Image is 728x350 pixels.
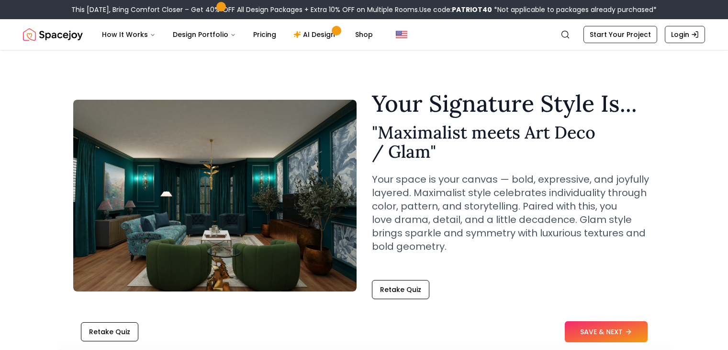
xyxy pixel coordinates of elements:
[246,25,284,44] a: Pricing
[81,322,138,341] button: Retake Quiz
[419,5,492,14] span: Use code:
[347,25,381,44] a: Shop
[492,5,657,14] span: *Not applicable to packages already purchased*
[73,100,357,292] img: Maximalist meets Art Deco / Glam Style Example
[165,25,244,44] button: Design Portfolio
[665,26,705,43] a: Login
[396,29,407,40] img: United States
[372,280,429,299] button: Retake Quiz
[583,26,657,43] a: Start Your Project
[94,25,163,44] button: How It Works
[71,5,657,14] div: This [DATE], Bring Comfort Closer – Get 40% OFF All Design Packages + Extra 10% OFF on Multiple R...
[565,321,648,342] button: SAVE & NEXT
[372,123,655,161] h2: " Maximalist meets Art Deco / Glam "
[372,173,655,253] p: Your space is your canvas — bold, expressive, and joyfully layered. Maximalist style celebrates i...
[23,25,83,44] img: Spacejoy Logo
[94,25,381,44] nav: Main
[452,5,492,14] b: PATRIOT40
[372,92,655,115] h1: Your Signature Style Is...
[23,19,705,50] nav: Global
[286,25,346,44] a: AI Design
[23,25,83,44] a: Spacejoy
